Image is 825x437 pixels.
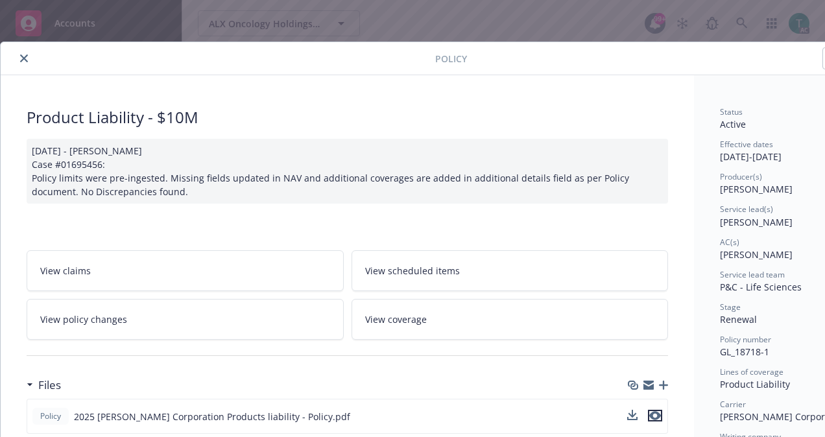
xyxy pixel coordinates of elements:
[365,264,460,278] span: View scheduled items
[40,313,127,326] span: View policy changes
[720,106,743,117] span: Status
[720,313,757,325] span: Renewal
[16,51,32,66] button: close
[648,410,662,423] button: preview file
[720,216,793,228] span: [PERSON_NAME]
[720,171,762,182] span: Producer(s)
[720,346,769,358] span: GL_18718-1
[720,237,739,248] span: AC(s)
[627,410,638,423] button: download file
[352,250,669,291] a: View scheduled items
[27,106,668,128] div: Product Liability - $10M
[720,204,773,215] span: Service lead(s)
[435,52,467,65] span: Policy
[352,299,669,340] a: View coverage
[720,248,793,261] span: [PERSON_NAME]
[720,139,773,150] span: Effective dates
[720,301,741,313] span: Stage
[365,313,427,326] span: View coverage
[27,250,344,291] a: View claims
[648,410,662,421] button: preview file
[720,183,793,195] span: [PERSON_NAME]
[27,139,668,204] div: [DATE] - [PERSON_NAME] Case #01695456: Policy limits were pre-ingested. Missing fields updated in...
[74,410,350,423] span: 2025 [PERSON_NAME] Corporation Products liability - Policy.pdf
[627,410,638,420] button: download file
[720,366,783,377] span: Lines of coverage
[720,399,746,410] span: Carrier
[27,299,344,340] a: View policy changes
[38,410,64,422] span: Policy
[38,377,61,394] h3: Files
[720,118,746,130] span: Active
[720,334,771,345] span: Policy number
[720,281,802,293] span: P&C - Life Sciences
[40,264,91,278] span: View claims
[720,269,785,280] span: Service lead team
[27,377,61,394] div: Files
